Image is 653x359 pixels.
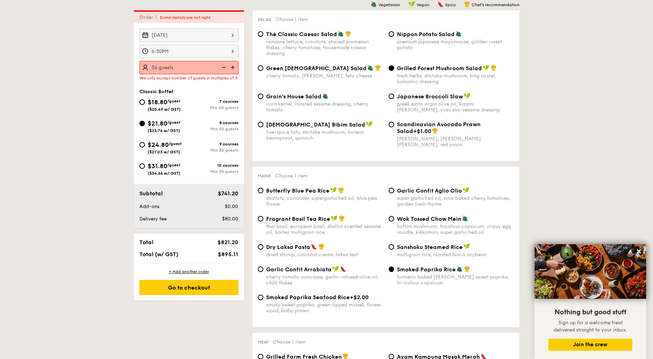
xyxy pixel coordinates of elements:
[311,243,317,250] img: icon-spicy.37a8142b.svg
[218,190,238,197] span: $741.20
[464,1,470,7] img: icon-chef-hat.a58ddaea.svg
[189,99,239,104] div: 7 courses
[332,266,339,272] img: icon-vegan.f8ff3823.svg
[266,224,383,235] div: thai basil, european basil, shallot scented sesame oil, barley multigrain rice
[258,244,263,250] input: Dry Laksa Pastadried shrimp, coconut cream, laksa leaf
[218,61,228,74] img: icon-reduce.1d2dbef1.svg
[148,107,181,112] span: ($20.49 w/ GST)
[366,121,373,127] img: icon-vegan.f8ff3823.svg
[397,73,514,85] div: fresh herbs, shiitake mushroom, king oyster, balsamic dressing
[139,14,160,20] span: Order 1
[258,94,263,99] input: Grain's House Saladcorn kernel, roasted sesame dressing, cherry tomato
[408,1,415,7] img: icon-vegan.f8ff3823.svg
[389,31,394,37] input: Nippon Potato Saladpremium japanese mayonnaise, golden russet potato
[148,98,167,106] span: $18.80
[266,274,383,286] div: cherry tomato concasse, garlic-infused olive oil, chilli flakes
[389,244,394,250] input: Sanshoku Steamed Ricemultigrain rice, roasted black soybean
[318,243,325,250] img: icon-chef-hat.a58ddaea.svg
[258,266,263,272] input: Garlic Confit Arrabiatacherry tomato concasse, garlic-infused olive oil, chilli flakes
[148,128,180,133] span: ($23.76 w/ GST)
[148,162,167,170] span: $31.80
[397,101,514,113] div: greek extra virgin olive oil, kizami [PERSON_NAME], yuzu soy-sesame dressing
[160,15,210,20] span: Some details are not right
[148,141,169,149] span: $24.80
[275,17,308,22] span: Choose 1 item
[345,31,351,37] img: icon-chef-hat.a58ddaea.svg
[266,302,383,314] div: smoky sweet paprika, green-lipped mussel, flower squid, baby prawn
[139,280,239,295] div: Go to checkout
[266,73,383,79] div: cherry tomato, [PERSON_NAME], feta cheese
[148,120,167,127] span: $21.80
[258,122,263,127] input: [DEMOGRAPHIC_DATA] Bibim Saladfive-spice tofu, shiitake mushroom, korean beansprout, spinach
[462,215,468,221] img: icon-vegetarian.fe4039eb.svg
[258,17,271,22] span: Salad
[148,171,180,176] span: ($34.66 w/ GST)
[483,65,489,71] img: icon-vegan.f8ff3823.svg
[169,141,182,146] span: /guest
[189,127,239,131] div: Min 30 guests
[338,187,344,193] img: icon-chef-hat.a58ddaea.svg
[397,187,462,194] span: Garlic Confit Aglio Olio
[218,239,238,246] span: $821.20
[266,195,383,207] div: shallots, coriander, supergarlicfied oil, blue pea flower
[535,244,646,299] img: DSC07876-Edit02-Large.jpeg
[322,93,328,99] img: icon-vegetarian.fe4039eb.svg
[258,31,263,37] input: The Classic Caesar Saladromaine lettuce, croutons, shaved parmesan flakes, cherry tomatoes, house...
[139,29,239,42] input: Event date
[189,142,239,146] div: 9 courses
[397,266,456,273] span: Smoked Paprika Rice
[189,169,239,174] div: Min 30 guests
[389,266,394,272] input: Smoked Paprika Riceturmeric baked [PERSON_NAME] sweet paprika, tri-colour capsicum
[417,2,429,7] span: Vegan
[139,251,178,258] span: Total (w/ GST)
[397,121,481,134] span: Scandinavian Avocado Prawn Salad
[275,173,308,179] span: Choose 1 item
[463,187,470,193] img: icon-vegan.f8ff3823.svg
[464,93,471,99] img: icon-vegan.f8ff3823.svg
[340,266,346,272] img: icon-spicy.37a8142b.svg
[189,148,239,153] div: Min 30 guests
[491,65,497,71] img: icon-chef-hat.a58ddaea.svg
[258,295,263,300] input: Smoked Paprika Seafood Rice+$2.00smoky sweet paprika, green-lipped mussel, flower squid, baby prawn
[266,266,331,273] span: Garlic Confit Arrabiata
[464,266,470,272] img: icon-chef-hat.a58ddaea.svg
[397,31,455,37] span: Nippon Potato Salad
[389,216,394,221] input: Wok Tossed Chow Meinbutton mushroom, tricolour capsicum, cripsy egg noodle, kikkoman, super garli...
[266,121,365,128] span: [DEMOGRAPHIC_DATA] Bibim Salad
[397,274,514,286] div: turmeric baked [PERSON_NAME] sweet paprika, tri-colour capsicum
[139,99,145,105] input: $18.80/guest($20.49 w/ GST)7 coursesMin 40 guests
[139,269,239,274] div: + Add another order
[633,246,644,257] button: Close
[218,251,238,258] span: $895.11
[456,266,463,272] img: icon-vegetarian.fe4039eb.svg
[139,163,145,169] input: $31.80/guest($34.66 w/ GST)10 coursesMin 30 guests
[139,142,145,148] input: $24.80/guest($27.03 w/ GST)9 coursesMin 30 guests
[266,65,367,72] span: Green [DEMOGRAPHIC_DATA] Salad
[367,65,373,71] img: icon-vegetarian.fe4039eb.svg
[397,39,514,51] div: premium japanese mayonnaise, golden russet potato
[375,65,381,71] img: icon-chef-hat.a58ddaea.svg
[266,294,350,301] span: Smoked Paprika Seafood Rice
[139,61,239,74] input: Number of guests
[397,93,463,100] span: Japanese Broccoli Slaw
[228,61,239,74] img: icon-add.58712e84.svg
[463,243,470,250] img: icon-vegan.f8ff3823.svg
[266,93,322,100] span: Grain's House Salad
[432,128,438,134] img: icon-chef-hat.a58ddaea.svg
[139,216,167,222] span: Delivery fee
[397,136,514,148] div: [PERSON_NAME], [PERSON_NAME], [PERSON_NAME], red onion
[266,252,383,258] div: dried shrimp, coconut cream, laksa leaf
[331,215,338,221] img: icon-vegan.f8ff3823.svg
[258,340,268,345] span: Meat
[397,216,461,222] span: Wok Tossed Chow Mein
[148,150,180,154] span: ($27.03 w/ GST)
[266,39,383,56] div: romaine lettuce, croutons, shaved parmesan flakes, cherry tomatoes, housemade caesar dressing
[258,65,263,71] input: Green [DEMOGRAPHIC_DATA] Saladcherry tomato, [PERSON_NAME], feta cheese
[389,122,394,127] input: Scandinavian Avocado Prawn Salad+$1.00[PERSON_NAME], [PERSON_NAME], [PERSON_NAME], red onion
[139,76,239,80] div: We only accept number of guests in multiples of 5
[139,204,159,209] span: Add-ons
[339,215,345,221] img: icon-chef-hat.a58ddaea.svg
[397,252,514,258] div: multigrain rice, roasted black soybean
[389,94,394,99] input: Japanese Broccoli Slawgreek extra virgin olive oil, kizami [PERSON_NAME], yuzu soy-sesame dressing
[397,65,482,72] span: Grilled Forest Mushroom Salad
